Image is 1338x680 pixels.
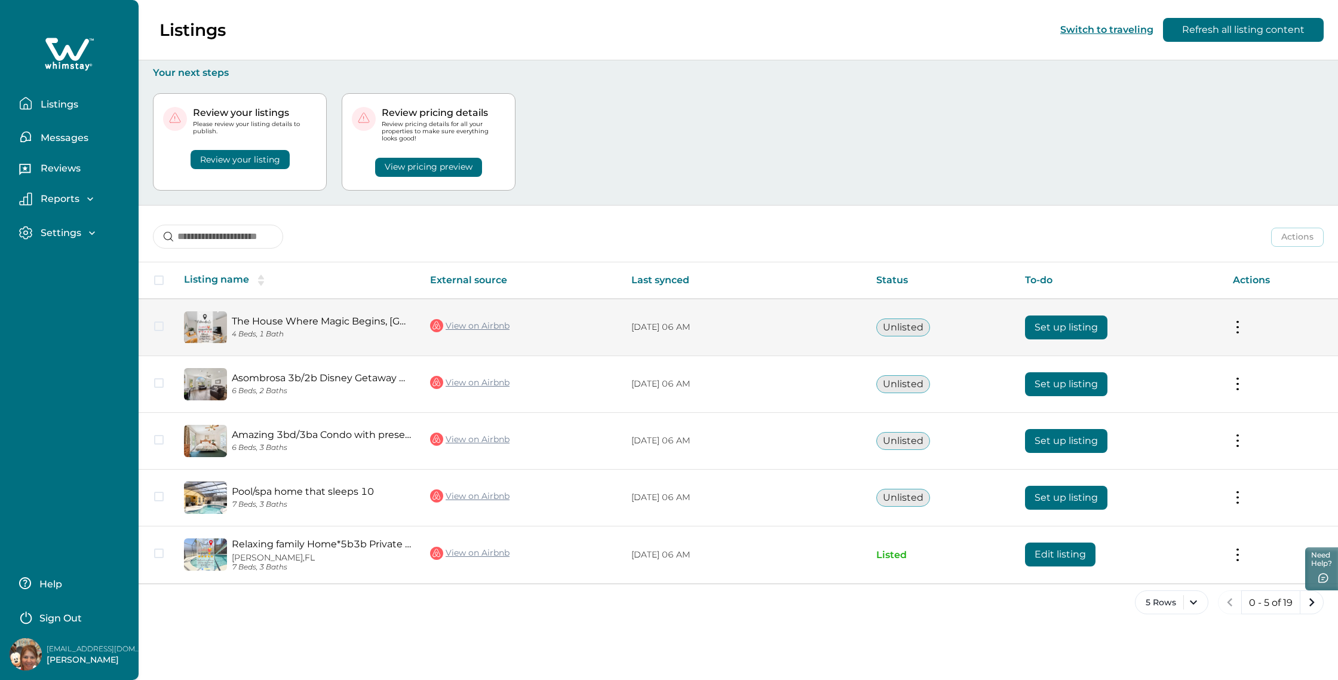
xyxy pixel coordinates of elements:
[232,443,411,452] p: 6 Beds, 3 Baths
[37,132,88,144] p: Messages
[19,192,129,206] button: Reports
[39,612,82,624] p: Sign Out
[193,107,317,119] p: Review your listings
[631,492,857,504] p: [DATE] 06 AM
[421,262,622,299] th: External source
[1223,262,1338,299] th: Actions
[232,429,411,440] a: Amazing 3bd/3ba Condo with preserve view @ Disney!
[37,193,79,205] p: Reports
[631,549,857,561] p: [DATE] 06 AM
[1025,316,1107,339] button: Set up listing
[159,20,226,40] p: Listings
[631,435,857,447] p: [DATE] 06 AM
[631,378,857,390] p: [DATE] 06 AM
[37,227,81,239] p: Settings
[1300,590,1324,614] button: next page
[184,538,227,571] img: propertyImage_Relaxing family Home*5b3b Private Pool 11Mi Disney
[1025,486,1107,510] button: Set up listing
[631,321,857,333] p: [DATE] 06 AM
[430,546,510,561] a: View on Airbnb
[19,571,125,595] button: Help
[1218,590,1242,614] button: previous page
[184,311,227,344] img: propertyImage_The House Where Magic Begins, Lake & Pool
[232,500,411,509] p: 7 Beds, 3 Baths
[1060,24,1153,35] button: Switch to traveling
[1249,597,1293,609] p: 0 - 5 of 19
[47,654,142,666] p: [PERSON_NAME]
[382,121,505,143] p: Review pricing details for all your properties to make sure everything looks good!
[232,538,411,550] a: Relaxing family Home*5b3b Private Pool 11Mi Disney
[1241,590,1300,614] button: 0 - 5 of 19
[382,107,505,119] p: Review pricing details
[19,158,129,182] button: Reviews
[232,563,411,572] p: 7 Beds, 3 Baths
[36,578,62,590] p: Help
[37,163,81,174] p: Reviews
[184,482,227,514] img: propertyImage_Pool/spa home that sleeps 10
[1135,590,1208,614] button: 5 Rows
[876,375,930,393] button: Unlisted
[184,368,227,400] img: propertyImage_Asombrosa 3b/2b Disney Getaway Haven w/ water view
[191,150,290,169] button: Review your listing
[232,372,411,384] a: Asombrosa 3b/2b Disney Getaway Haven w/ water view
[876,318,930,336] button: Unlisted
[867,262,1016,299] th: Status
[19,226,129,240] button: Settings
[622,262,866,299] th: Last synced
[375,158,482,177] button: View pricing preview
[19,125,129,149] button: Messages
[153,67,1324,79] p: Your next steps
[430,375,510,390] a: View on Airbnb
[1271,228,1324,247] button: Actions
[232,486,411,497] a: Pool/spa home that sleeps 10
[1025,543,1095,566] button: Edit listing
[876,549,1006,561] p: Listed
[193,121,317,135] p: Please review your listing details to publish.
[232,387,411,396] p: 6 Beds, 2 Baths
[47,643,142,655] p: [EMAIL_ADDRESS][DOMAIN_NAME]
[876,432,930,450] button: Unlisted
[1025,429,1107,453] button: Set up listing
[1025,372,1107,396] button: Set up listing
[430,431,510,447] a: View on Airbnb
[1163,18,1324,42] button: Refresh all listing content
[174,262,421,299] th: Listing name
[232,316,411,327] a: The House Where Magic Begins, [GEOGRAPHIC_DATA]
[249,274,273,286] button: sorting
[19,91,129,115] button: Listings
[430,318,510,333] a: View on Airbnb
[184,425,227,457] img: propertyImage_Amazing 3bd/3ba Condo with preserve view @ Disney!
[876,489,930,507] button: Unlisted
[19,605,125,629] button: Sign Out
[1015,262,1223,299] th: To-do
[232,553,411,563] p: [PERSON_NAME], FL
[37,99,78,111] p: Listings
[232,330,411,339] p: 4 Beds, 1 Bath
[10,638,42,670] img: Whimstay Host
[430,488,510,504] a: View on Airbnb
